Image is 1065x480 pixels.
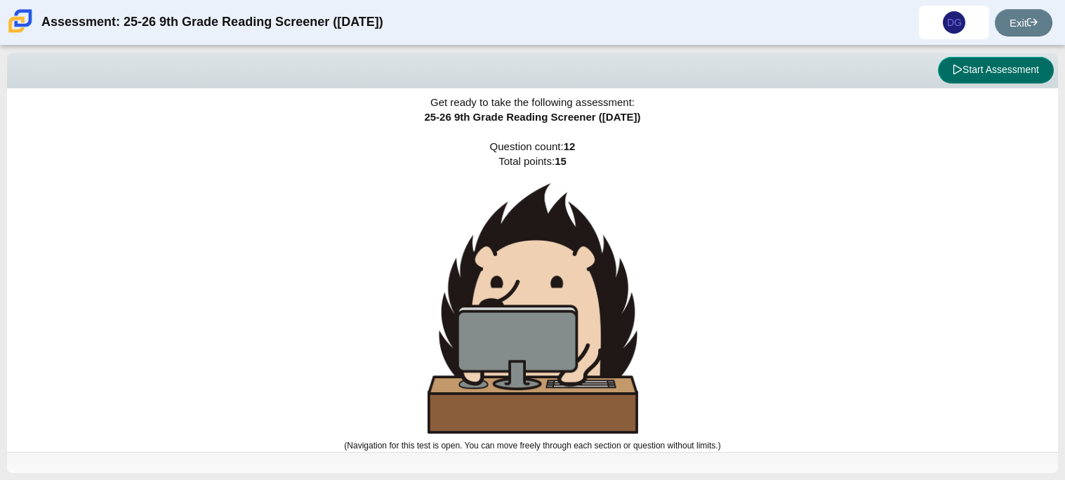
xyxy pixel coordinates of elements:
span: DG [947,18,962,27]
span: Get ready to take the following assessment: [430,96,635,108]
a: Exit [995,9,1052,36]
img: hedgehog-behind-computer-large.png [428,183,638,434]
button: Start Assessment [938,57,1054,84]
a: Carmen School of Science & Technology [6,26,35,38]
b: 15 [555,155,567,167]
img: Carmen School of Science & Technology [6,6,35,36]
small: (Navigation for this test is open. You can move freely through each section or question without l... [344,441,720,451]
span: 25-26 9th Grade Reading Screener ([DATE]) [424,111,640,123]
span: Question count: Total points: [344,140,720,451]
div: Assessment: 25-26 9th Grade Reading Screener ([DATE]) [41,6,383,39]
b: 12 [564,140,576,152]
